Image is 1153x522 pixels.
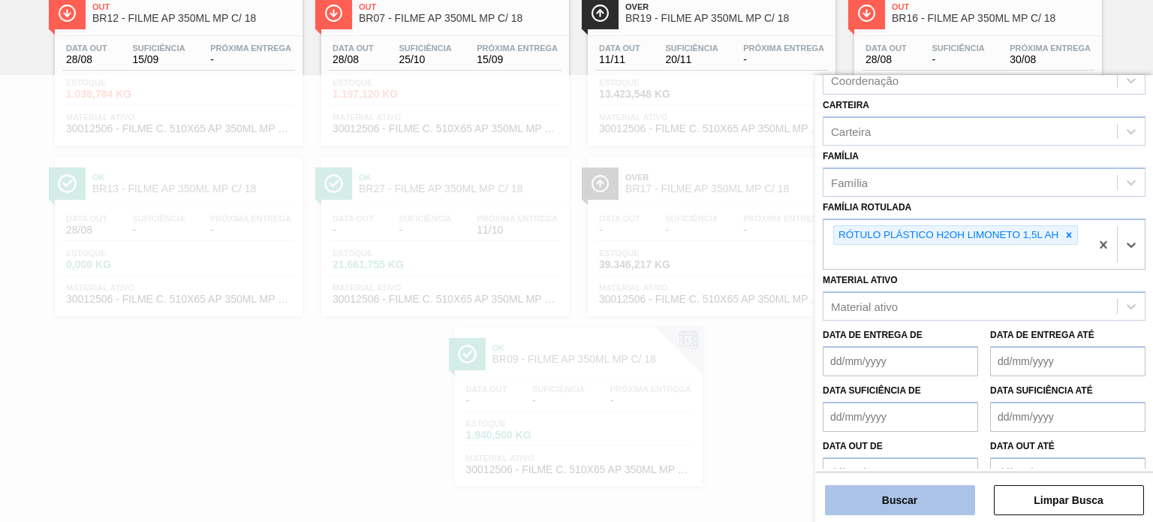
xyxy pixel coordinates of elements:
[399,54,451,65] span: 25/10
[831,300,898,313] div: Material ativo
[990,441,1055,451] label: Data out até
[743,54,824,65] span: -
[599,54,640,65] span: 11/11
[599,44,640,53] span: Data out
[92,2,295,11] span: Out
[823,151,859,161] label: Família
[866,54,907,65] span: 28/08
[892,2,1094,11] span: Out
[92,13,295,24] span: BR12 - FILME AP 350ML MP C/ 18
[932,54,984,65] span: -
[990,385,1093,396] label: Data suficiência até
[831,176,868,189] div: Família
[665,44,718,53] span: Suficiência
[866,44,907,53] span: Data out
[333,44,374,53] span: Data out
[892,13,1094,24] span: BR16 - FILME AP 350ML MP C/ 18
[66,44,107,53] span: Data out
[990,330,1094,340] label: Data de Entrega até
[823,385,921,396] label: Data suficiência de
[665,54,718,65] span: 20/11
[823,330,923,340] label: Data de Entrega de
[831,125,871,137] div: Carteira
[477,44,558,53] span: Próxima Entrega
[823,441,883,451] label: Data out de
[58,4,77,23] img: Ícone
[823,346,978,376] input: dd/mm/yyyy
[1010,44,1091,53] span: Próxima Entrega
[591,4,610,23] img: Ícone
[823,402,978,432] input: dd/mm/yyyy
[210,54,291,65] span: -
[823,100,869,110] label: Carteira
[625,13,828,24] span: BR19 - FILME AP 350ML MP C/ 18
[831,74,899,87] div: Coordenação
[1010,54,1091,65] span: 30/08
[823,457,978,487] input: dd/mm/yyyy
[990,346,1145,376] input: dd/mm/yyyy
[823,275,898,285] label: Material ativo
[210,44,291,53] span: Próxima Entrega
[359,2,561,11] span: Out
[359,13,561,24] span: BR07 - FILME AP 350ML MP C/ 18
[66,54,107,65] span: 28/08
[477,54,558,65] span: 15/09
[990,457,1145,487] input: dd/mm/yyyy
[834,226,1061,245] div: RÓTULO PLÁSTICO H2OH LIMONETO 1,5L AH
[743,44,824,53] span: Próxima Entrega
[324,4,343,23] img: Ícone
[132,54,185,65] span: 15/09
[132,44,185,53] span: Suficiência
[857,4,876,23] img: Ícone
[932,44,984,53] span: Suficiência
[625,2,828,11] span: Over
[333,54,374,65] span: 28/08
[823,202,911,213] label: Família Rotulada
[990,402,1145,432] input: dd/mm/yyyy
[399,44,451,53] span: Suficiência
